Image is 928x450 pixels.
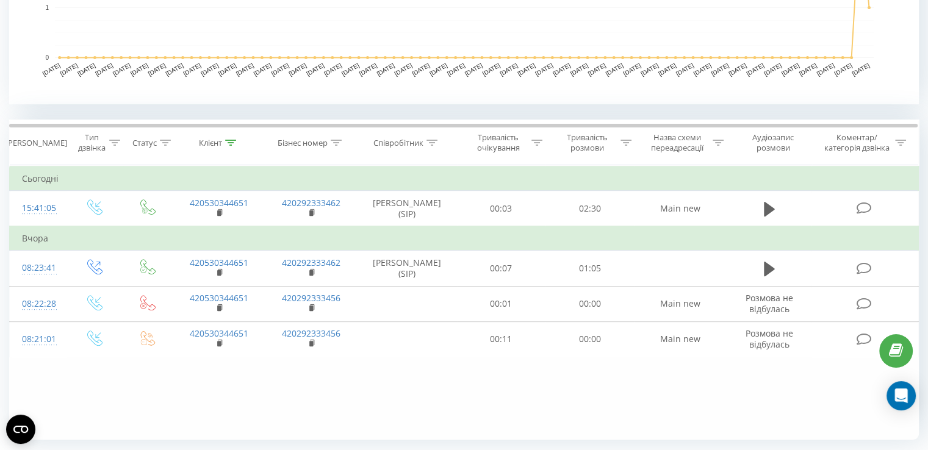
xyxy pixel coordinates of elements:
div: Тривалість розмови [556,132,617,153]
text: [DATE] [200,62,220,77]
text: [DATE] [182,62,202,77]
text: 1 [45,4,49,11]
text: [DATE] [305,62,325,77]
text: [DATE] [464,62,484,77]
td: [PERSON_NAME] (SIP) [358,191,457,227]
span: Розмова не відбулась [746,292,793,315]
div: Статус [132,138,157,148]
a: 420292333462 [282,257,340,268]
text: [DATE] [59,62,79,77]
td: 00:01 [457,286,545,321]
a: 420530344651 [190,292,248,304]
td: Main new [634,286,726,321]
text: [DATE] [112,62,132,77]
text: [DATE] [516,62,536,77]
text: [DATE] [692,62,713,77]
text: [DATE] [41,62,62,77]
text: [DATE] [587,62,607,77]
div: 08:21:01 [22,327,54,351]
text: [DATE] [358,62,378,77]
div: 08:23:41 [22,256,54,280]
td: Сьогодні [10,166,919,191]
text: [DATE] [411,62,431,77]
a: 420530344651 [190,197,248,209]
text: [DATE] [675,62,695,77]
div: Бізнес номер [278,138,328,148]
text: [DATE] [147,62,167,77]
td: 00:07 [457,251,545,286]
text: [DATE] [481,62,502,77]
span: Розмова не відбулась [746,327,793,350]
div: Співробітник [373,138,423,148]
text: [DATE] [217,62,237,77]
a: 420292333456 [282,327,340,339]
text: [DATE] [710,62,730,77]
a: 420292333456 [282,292,340,304]
text: [DATE] [76,62,96,77]
td: Main new [634,321,726,357]
text: [DATE] [340,62,361,77]
div: Тривалість очікування [468,132,529,153]
text: [DATE] [534,62,554,77]
text: [DATE] [446,62,466,77]
a: 420292333462 [282,197,340,209]
text: [DATE] [851,62,871,77]
text: [DATE] [165,62,185,77]
div: Open Intercom Messenger [887,381,916,410]
text: [DATE] [235,62,255,77]
text: [DATE] [129,62,149,77]
text: [DATE] [605,62,625,77]
div: Коментар/категорія дзвінка [821,132,892,153]
text: [DATE] [94,62,114,77]
text: [DATE] [376,62,396,77]
td: 02:30 [545,191,634,227]
div: Назва схеми переадресації [646,132,710,153]
div: 08:22:28 [22,292,54,316]
text: [DATE] [287,62,308,77]
text: [DATE] [798,62,818,77]
div: 15:41:05 [22,196,54,220]
text: [DATE] [569,62,589,77]
td: 00:11 [457,321,545,357]
text: [DATE] [763,62,783,77]
a: 420530344651 [190,327,248,339]
td: 00:00 [545,286,634,321]
text: 0 [45,54,49,61]
text: [DATE] [727,62,747,77]
text: [DATE] [498,62,519,77]
text: [DATE] [833,62,853,77]
div: [PERSON_NAME] [5,138,67,148]
text: [DATE] [253,62,273,77]
td: Main new [634,191,726,227]
text: [DATE] [816,62,836,77]
div: Тип дзвінка [77,132,106,153]
td: [PERSON_NAME] (SIP) [358,251,457,286]
text: [DATE] [780,62,800,77]
text: [DATE] [745,62,765,77]
text: [DATE] [323,62,343,77]
text: [DATE] [552,62,572,77]
text: [DATE] [393,62,413,77]
td: 01:05 [545,251,634,286]
div: Клієнт [199,138,222,148]
td: 00:00 [545,321,634,357]
text: [DATE] [270,62,290,77]
td: Вчора [10,226,919,251]
div: Аудіозапис розмови [738,132,809,153]
button: Open CMP widget [6,415,35,444]
text: [DATE] [622,62,642,77]
text: [DATE] [639,62,660,77]
text: [DATE] [657,62,677,77]
a: 420530344651 [190,257,248,268]
td: 00:03 [457,191,545,227]
text: [DATE] [428,62,448,77]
